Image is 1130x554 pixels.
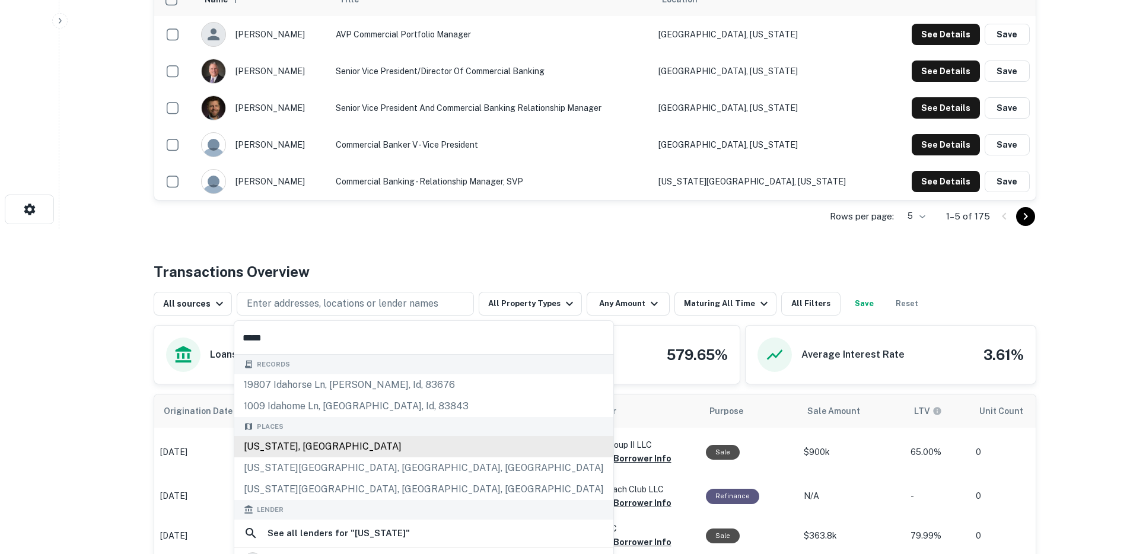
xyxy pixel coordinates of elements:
span: Lender [257,505,284,515]
p: [DATE] [160,446,267,459]
div: [PERSON_NAME] [201,59,324,84]
button: Enter addresses, locations or lender names [237,292,474,316]
img: 1654896380910 [202,96,225,120]
p: 0 [976,490,1094,502]
div: Sale [706,445,740,460]
th: Purpose [700,394,798,428]
th: Origination Date [154,394,273,428]
p: Rucas LLC [575,522,694,535]
button: Maturing All Time [674,292,776,316]
th: LTVs displayed on the website are for informational purposes only and may be reported incorrectly... [905,394,970,428]
p: 0 [976,446,1094,459]
button: Save your search to get updates of matches that match your search criteria. [845,292,883,316]
div: Sale [706,528,740,543]
p: 0 [976,530,1094,542]
button: All Filters [781,292,841,316]
th: Borrower [569,394,700,428]
h4: 3.61% [983,344,1024,365]
span: Records [257,359,290,370]
td: [GEOGRAPHIC_DATA], [US_STATE] [652,90,884,126]
span: LTVs displayed on the website are for informational purposes only and may be reported incorrectly... [914,405,957,418]
button: See Details [912,134,980,155]
h6: Average Interest Rate [801,348,905,362]
button: Save [985,24,1030,45]
p: $363.8k [804,530,899,542]
h6: LTV [914,405,930,418]
button: Request Borrower Info [575,496,671,510]
div: 19807 idahorse ln, [PERSON_NAME], id, 83676 [234,374,613,396]
h4: Transactions Overview [154,261,310,282]
button: See Details [912,171,980,192]
div: [PERSON_NAME] [201,132,324,157]
div: 5 [899,208,927,225]
span: Purpose [709,404,759,418]
p: Ocean Beach Club LLC [575,483,694,496]
button: See Details [912,24,980,45]
p: 79.99% [911,530,964,542]
span: Places [257,422,284,432]
td: [GEOGRAPHIC_DATA], [US_STATE] [652,126,884,163]
button: All Property Types [479,292,582,316]
p: [DATE] [160,530,267,542]
td: [GEOGRAPHIC_DATA], [US_STATE] [652,16,884,53]
div: [PERSON_NAME] [201,95,324,120]
div: [PERSON_NAME] [201,22,324,47]
p: Ergoair Group II LLC [575,438,694,451]
th: Sale Amount [798,394,905,428]
img: 9c8pery4andzj6ohjkjp54ma2 [202,170,225,193]
img: 9c8pery4andzj6ohjkjp54ma2 [202,133,225,157]
td: Commercial Banking - Relationship Manager, SVP [330,163,652,200]
div: Maturing All Time [684,297,771,311]
button: See Details [912,97,980,119]
span: Origination Date [164,404,248,418]
button: Save [985,97,1030,119]
p: Enter addresses, locations or lender names [247,297,438,311]
button: Any Amount [587,292,670,316]
h6: Loans Originated [210,348,289,362]
span: Unit Count [979,404,1039,418]
p: 65.00% [911,446,964,459]
button: Save [985,171,1030,192]
td: Senior Vice President/Director of Commercial Banking [330,53,652,90]
div: LTVs displayed on the website are for informational purposes only and may be reported incorrectly... [914,405,942,418]
p: N/A [804,490,899,502]
div: 1009 idahome ln, [GEOGRAPHIC_DATA], id, 83843 [234,396,613,417]
button: Go to next page [1016,207,1035,226]
th: Unit Count [970,394,1100,428]
img: 1648481271441 [202,59,225,83]
td: [US_STATE][GEOGRAPHIC_DATA], [US_STATE] [652,163,884,200]
td: Commercial Banker V - Vice President [330,126,652,163]
button: All sources [154,292,232,316]
p: [DATE] [160,490,267,502]
p: 1–5 of 175 [946,209,990,224]
div: [PERSON_NAME] [201,169,324,194]
button: Reset [888,292,926,316]
p: - [911,490,964,502]
p: Rows per page: [830,209,894,224]
button: Save [985,61,1030,82]
td: Senior Vice President and Commercial Banking Relationship Manager [330,90,652,126]
button: Request Borrower Info [575,451,671,466]
div: [US_STATE][GEOGRAPHIC_DATA], [GEOGRAPHIC_DATA], [GEOGRAPHIC_DATA] [234,479,613,500]
button: Request Borrower Info [575,535,671,549]
h6: See all lenders for " [US_STATE] " [268,526,410,540]
h4: 579.65% [667,344,728,365]
button: See Details [912,61,980,82]
div: All sources [163,297,227,311]
td: [GEOGRAPHIC_DATA], [US_STATE] [652,53,884,90]
iframe: Chat Widget [1071,459,1130,516]
td: AVP Commercial Portfolio Manager [330,16,652,53]
span: Sale Amount [807,404,876,418]
button: Save [985,134,1030,155]
div: [US_STATE][GEOGRAPHIC_DATA], [GEOGRAPHIC_DATA], [GEOGRAPHIC_DATA] [234,457,613,479]
p: $900k [804,446,899,459]
div: This loan purpose was for refinancing [706,489,759,504]
div: [US_STATE], [GEOGRAPHIC_DATA] [234,436,613,457]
